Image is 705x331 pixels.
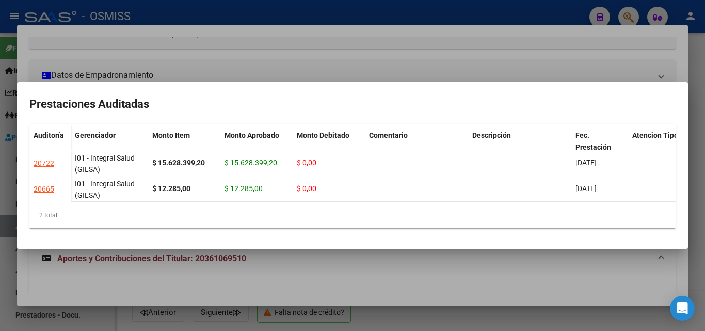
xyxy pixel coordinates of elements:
span: $ 0,00 [297,159,316,167]
span: I01 - Integral Salud (GILSA) [75,154,135,174]
div: Open Intercom Messenger [670,296,695,321]
span: [DATE] [575,184,597,193]
span: Fec. Prestación [575,131,611,151]
span: $ 12.285,00 [225,184,263,193]
span: [DATE] [575,159,597,167]
span: Descripción [472,131,511,139]
div: 2 total [29,202,676,228]
datatable-header-cell: Atencion Tipo [628,124,685,168]
span: Atencion Tipo [632,131,678,139]
datatable-header-cell: Monto Aprobado [220,124,293,168]
span: Comentario [369,131,408,139]
div: 20665 [34,183,54,195]
strong: $ 12.285,00 [152,184,190,193]
span: I01 - Integral Salud (GILSA) [75,180,135,200]
span: $ 0,00 [297,184,316,193]
span: Gerenciador [75,131,116,139]
span: Monto Aprobado [225,131,279,139]
span: $ 15.628.399,20 [225,159,277,167]
span: Monto Item [152,131,190,139]
datatable-header-cell: Descripción [468,124,571,168]
datatable-header-cell: Comentario [365,124,468,168]
datatable-header-cell: Fec. Prestación [571,124,628,168]
datatable-header-cell: Auditoría [29,124,71,168]
datatable-header-cell: Gerenciador [71,124,148,168]
datatable-header-cell: Monto Debitado [293,124,365,168]
strong: $ 15.628.399,20 [152,159,205,167]
datatable-header-cell: Monto Item [148,124,220,168]
span: Auditoría [34,131,64,139]
div: 20722 [34,157,54,169]
span: Monto Debitado [297,131,349,139]
h2: Prestaciones Auditadas [29,94,676,114]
